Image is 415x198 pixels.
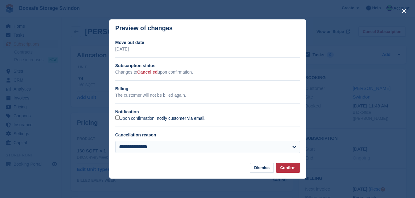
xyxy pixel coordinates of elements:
h2: Subscription status [115,63,300,69]
button: Confirm [276,163,300,173]
p: [DATE] [115,46,300,52]
button: Dismiss [250,163,274,173]
h2: Move out date [115,39,300,46]
label: Cancellation reason [115,132,156,137]
h2: Notification [115,109,300,115]
h2: Billing [115,86,300,92]
input: Upon confirmation, notify customer via email. [115,115,120,120]
p: The customer will not be billed again. [115,92,300,99]
p: Preview of changes [115,25,173,32]
span: Cancelled [137,70,158,75]
label: Upon confirmation, notify customer via email. [115,115,206,121]
p: Changes to upon confirmation. [115,69,300,75]
button: close [399,6,409,16]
